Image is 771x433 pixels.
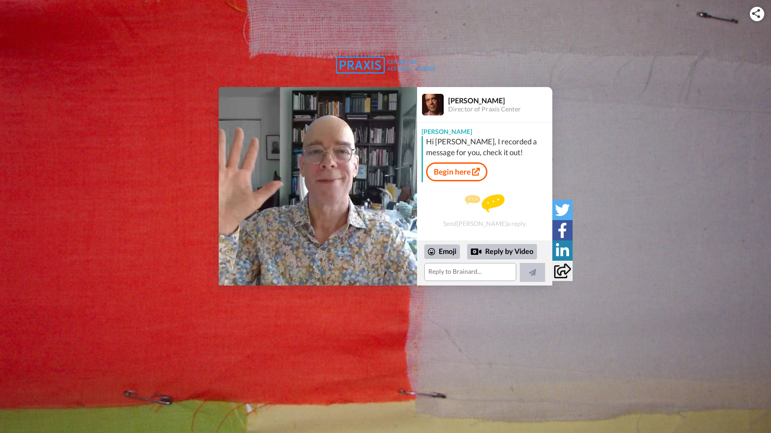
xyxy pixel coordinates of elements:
[448,106,552,113] div: Director of Praxis Center
[426,162,487,181] a: Begin here
[467,244,537,259] div: Reply by Video
[471,246,482,257] div: Reply by Video
[448,96,552,105] div: [PERSON_NAME]
[336,57,435,74] img: logo
[417,123,552,136] div: [PERSON_NAME]
[752,9,760,18] img: ic_share.svg
[465,194,505,212] img: message.svg
[426,136,550,158] div: Hi [PERSON_NAME], I recorded a message for you, check it out!
[424,244,460,259] div: Emoji
[417,186,552,236] div: Send [PERSON_NAME] a reply.
[219,87,417,286] img: 56a4ff3e-8f9e-4ddc-b530-9e7521fed211-thumb.jpg
[422,94,444,115] img: Profile Image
